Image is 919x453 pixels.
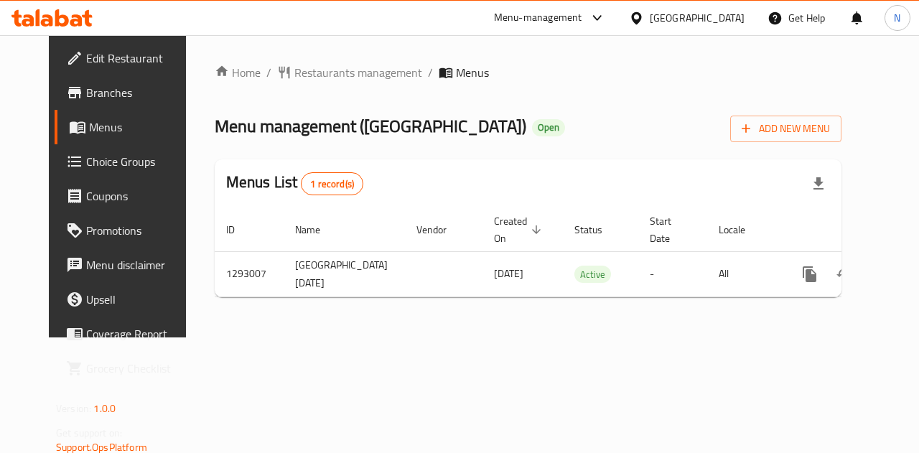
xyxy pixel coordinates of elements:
[742,120,830,138] span: Add New Menu
[266,64,271,81] li: /
[226,172,363,195] h2: Menus List
[55,351,202,386] a: Grocery Checklist
[86,153,191,170] span: Choice Groups
[428,64,433,81] li: /
[894,10,900,26] span: N
[55,282,202,317] a: Upsell
[416,221,465,238] span: Vendor
[86,50,191,67] span: Edit Restaurant
[86,325,191,342] span: Coverage Report
[294,64,422,81] span: Restaurants management
[215,251,284,296] td: 1293007
[801,167,836,201] div: Export file
[494,9,582,27] div: Menu-management
[86,291,191,308] span: Upsell
[650,213,690,247] span: Start Date
[215,64,261,81] a: Home
[55,144,202,179] a: Choice Groups
[532,121,565,134] span: Open
[295,221,339,238] span: Name
[574,266,611,283] span: Active
[707,251,781,296] td: All
[793,257,827,291] button: more
[284,251,405,296] td: [GEOGRAPHIC_DATA] [DATE]
[55,41,202,75] a: Edit Restaurant
[55,317,202,351] a: Coverage Report
[456,64,489,81] span: Menus
[55,110,202,144] a: Menus
[86,256,191,274] span: Menu disclaimer
[215,64,841,81] nav: breadcrumb
[55,248,202,282] a: Menu disclaimer
[86,187,191,205] span: Coupons
[86,84,191,101] span: Branches
[56,424,122,442] span: Get support on:
[277,64,422,81] a: Restaurants management
[827,257,862,291] button: Change Status
[56,399,91,418] span: Version:
[55,75,202,110] a: Branches
[89,118,191,136] span: Menus
[86,360,191,377] span: Grocery Checklist
[55,179,202,213] a: Coupons
[226,221,253,238] span: ID
[494,213,546,247] span: Created On
[574,221,621,238] span: Status
[730,116,841,142] button: Add New Menu
[494,264,523,283] span: [DATE]
[638,251,707,296] td: -
[55,213,202,248] a: Promotions
[93,399,116,418] span: 1.0.0
[301,172,363,195] div: Total records count
[532,119,565,136] div: Open
[719,221,764,238] span: Locale
[302,177,363,191] span: 1 record(s)
[650,10,745,26] div: [GEOGRAPHIC_DATA]
[215,110,526,142] span: Menu management ( [GEOGRAPHIC_DATA] )
[86,222,191,239] span: Promotions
